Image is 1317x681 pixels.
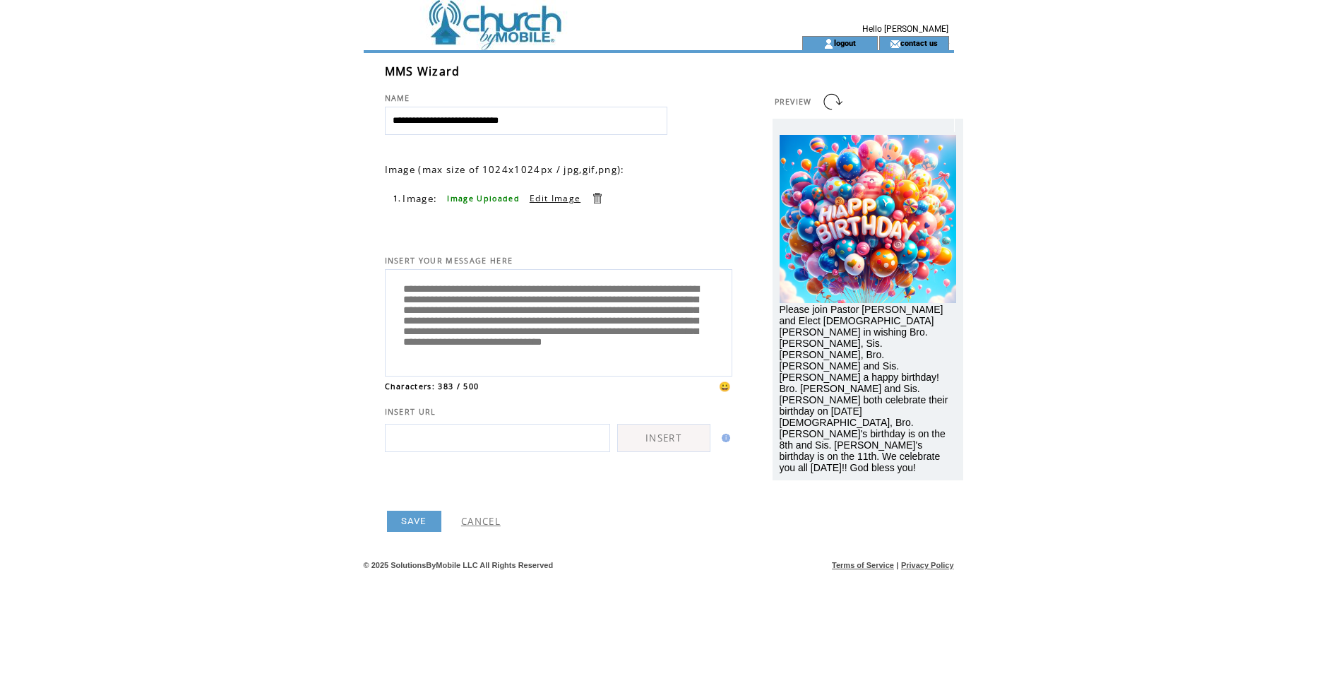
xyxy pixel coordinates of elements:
a: SAVE [387,511,441,532]
a: Delete this item [590,191,604,205]
a: Privacy Policy [901,561,954,569]
span: Image: [403,192,437,205]
span: MMS Wizard [385,64,460,79]
span: Hello [PERSON_NAME] [862,24,948,34]
img: contact_us_icon.gif [890,38,900,49]
a: Terms of Service [832,561,894,569]
span: NAME [385,93,410,103]
a: logout [834,38,856,47]
span: 1. [393,194,402,203]
img: help.gif [717,434,730,442]
span: Image (max size of 1024x1024px / jpg,gif,png): [385,163,625,176]
span: INSERT YOUR MESSAGE HERE [385,256,513,266]
span: PREVIEW [775,97,812,107]
span: INSERT URL [385,407,436,417]
img: account_icon.gif [823,38,834,49]
a: Edit Image [530,192,580,204]
a: INSERT [617,424,710,452]
a: CANCEL [461,515,501,528]
span: 😀 [719,380,732,393]
span: Image Uploaded [447,194,520,203]
a: contact us [900,38,938,47]
span: Characters: 383 / 500 [385,381,479,391]
span: Please join Pastor [PERSON_NAME] and Elect [DEMOGRAPHIC_DATA][PERSON_NAME] in wishing Bro. [PERSO... [780,304,948,473]
span: © 2025 SolutionsByMobile LLC All Rights Reserved [364,561,554,569]
span: | [896,561,898,569]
